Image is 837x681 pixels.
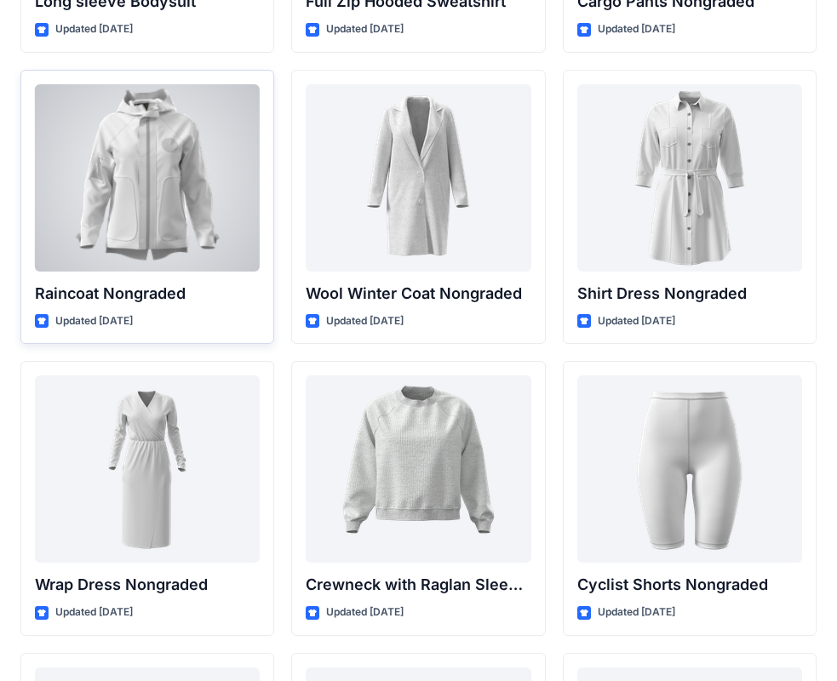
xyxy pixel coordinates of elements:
p: Wrap Dress Nongraded [35,573,260,597]
p: Updated [DATE] [598,20,675,38]
a: Raincoat Nongraded [35,84,260,272]
p: Updated [DATE] [326,312,404,330]
p: Raincoat Nongraded [35,282,260,306]
p: Crewneck with Raglan Sleeve Nongraded [306,573,530,597]
p: Updated [DATE] [55,20,133,38]
a: Cyclist Shorts Nongraded [577,375,802,563]
p: Updated [DATE] [55,604,133,621]
p: Shirt Dress Nongraded [577,282,802,306]
a: Crewneck with Raglan Sleeve Nongraded [306,375,530,563]
a: Shirt Dress Nongraded [577,84,802,272]
p: Updated [DATE] [326,604,404,621]
p: Updated [DATE] [326,20,404,38]
p: Wool Winter Coat Nongraded [306,282,530,306]
p: Updated [DATE] [55,312,133,330]
p: Updated [DATE] [598,312,675,330]
a: Wrap Dress Nongraded [35,375,260,563]
a: Wool Winter Coat Nongraded [306,84,530,272]
p: Cyclist Shorts Nongraded [577,573,802,597]
p: Updated [DATE] [598,604,675,621]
